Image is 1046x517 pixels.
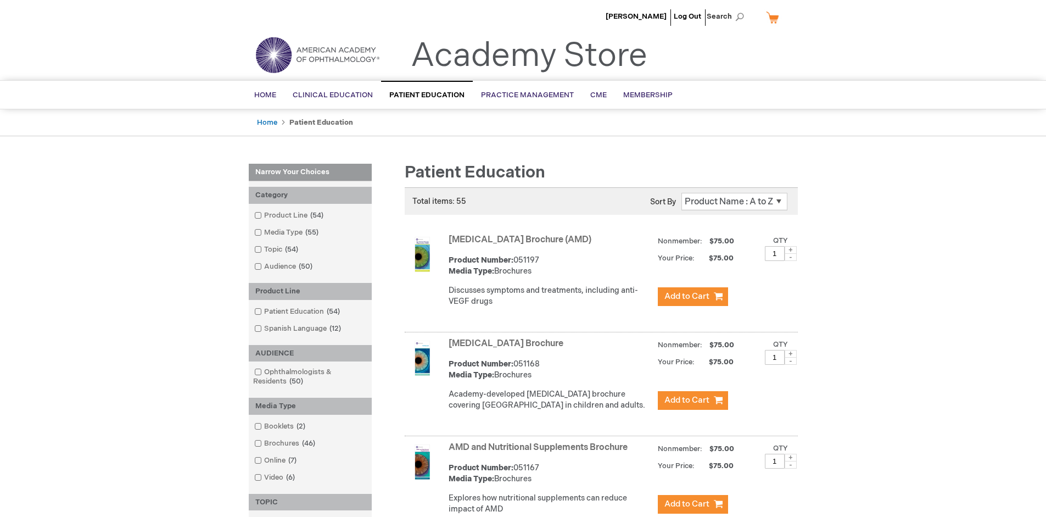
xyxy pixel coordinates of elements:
[283,473,298,482] span: 6
[251,472,299,483] a: Video6
[708,341,736,349] span: $75.00
[324,307,343,316] span: 54
[481,91,574,99] span: Practice Management
[449,338,563,349] a: [MEDICAL_DATA] Brochure
[658,442,702,456] strong: Nonmember:
[696,462,735,470] span: $75.00
[658,287,728,306] button: Add to Cart
[282,245,301,254] span: 54
[251,438,320,449] a: Brochures46
[249,164,372,181] strong: Narrow Your Choices
[251,262,317,272] a: Audience50
[658,235,702,248] strong: Nonmember:
[674,12,701,21] a: Log Out
[286,456,299,465] span: 7
[449,493,652,515] p: Explores how nutritional supplements can reduce impact of AMD
[251,421,310,432] a: Booklets2
[650,197,676,207] label: Sort By
[449,442,628,453] a: AMD and Nutritional Supplements Brochure
[303,228,321,237] span: 55
[389,91,465,99] span: Patient Education
[658,254,695,263] strong: Your Price:
[251,307,344,317] a: Patient Education54
[327,324,344,333] span: 12
[249,345,372,362] div: AUDIENCE
[405,163,545,182] span: Patient Education
[251,324,345,334] a: Spanish Language12
[707,5,748,27] span: Search
[449,463,652,485] div: 051167 Brochures
[449,389,652,411] p: Academy-developed [MEDICAL_DATA] brochure covering [GEOGRAPHIC_DATA] in children and adults.
[405,444,440,480] img: AMD and Nutritional Supplements Brochure
[664,499,709,509] span: Add to Cart
[765,246,785,261] input: Qty
[664,291,709,302] span: Add to Cart
[606,12,667,21] a: [PERSON_NAME]
[449,474,494,483] strong: Media Type:
[251,227,323,238] a: Media Type55
[251,455,301,466] a: Online7
[590,91,607,99] span: CME
[449,266,494,276] strong: Media Type:
[658,338,702,352] strong: Nonmember:
[411,36,647,76] a: Academy Store
[658,358,695,366] strong: Your Price:
[257,118,277,127] a: Home
[287,377,306,386] span: 50
[293,91,373,99] span: Clinical Education
[658,462,695,470] strong: Your Price:
[765,350,785,365] input: Qty
[696,358,735,366] span: $75.00
[708,444,736,453] span: $75.00
[307,211,326,220] span: 54
[773,340,788,349] label: Qty
[449,463,513,472] strong: Product Number:
[249,398,372,415] div: Media Type
[658,391,728,410] button: Add to Cart
[449,235,591,245] a: [MEDICAL_DATA] Brochure (AMD)
[294,422,308,431] span: 2
[664,395,709,405] span: Add to Cart
[412,197,466,206] span: Total items: 55
[449,255,652,277] div: 051197 Brochures
[696,254,735,263] span: $75.00
[405,341,440,376] img: Amblyopia Brochure
[449,255,513,265] strong: Product Number:
[405,237,440,272] img: Age-Related Macular Degeneration Brochure (AMD)
[708,237,736,246] span: $75.00
[289,118,353,127] strong: Patient Education
[254,91,276,99] span: Home
[773,236,788,245] label: Qty
[251,367,369,387] a: Ophthalmologists & Residents50
[449,359,513,369] strong: Product Number:
[299,439,318,448] span: 46
[773,444,788,453] label: Qty
[249,283,372,300] div: Product Line
[449,285,652,307] p: Discusses symptoms and treatments, including anti-VEGF drugs
[249,494,372,511] div: TOPIC
[623,91,673,99] span: Membership
[449,370,494,380] strong: Media Type:
[249,187,372,204] div: Category
[296,262,315,271] span: 50
[251,244,303,255] a: Topic54
[658,495,728,514] button: Add to Cart
[765,454,785,469] input: Qty
[251,210,328,221] a: Product Line54
[449,359,652,381] div: 051168 Brochures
